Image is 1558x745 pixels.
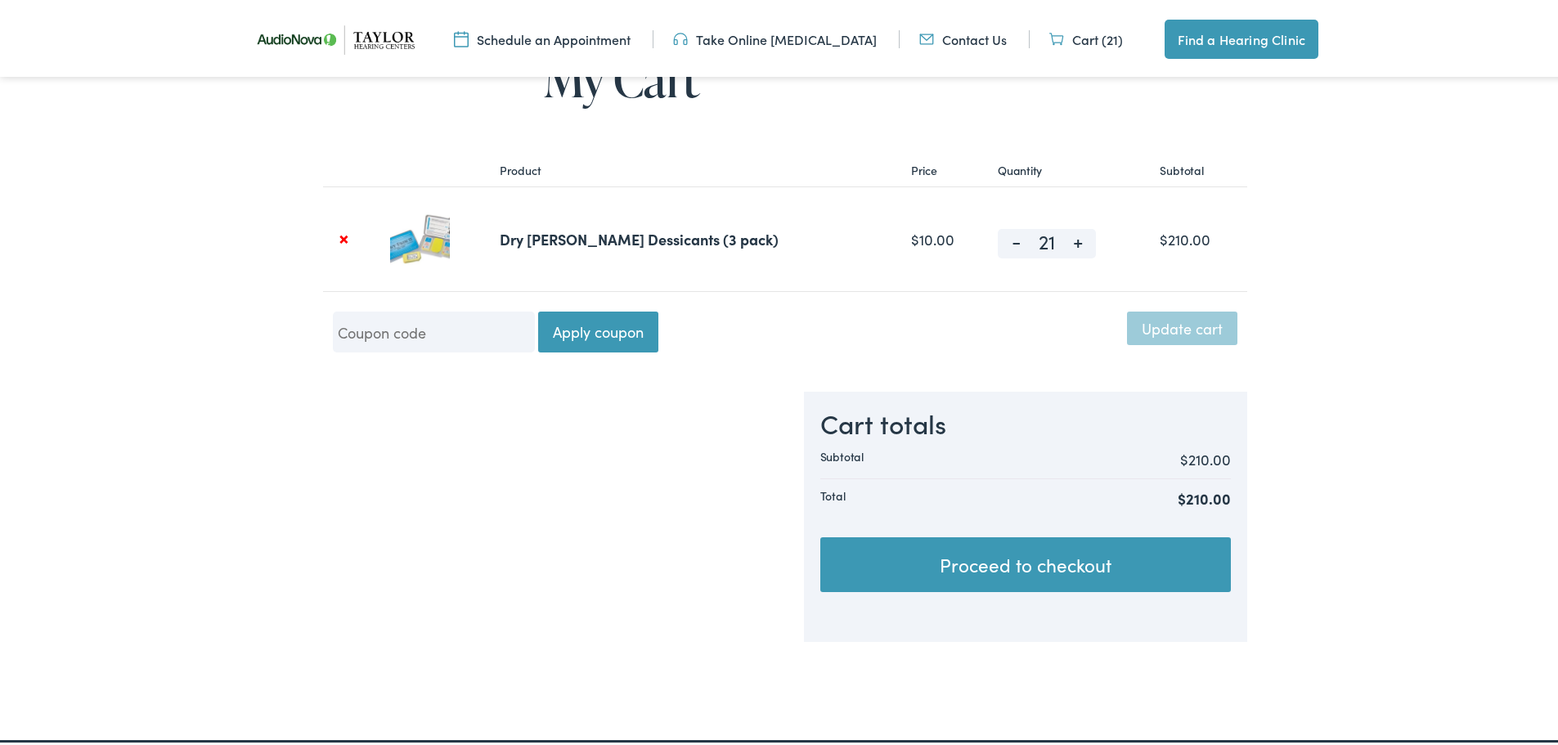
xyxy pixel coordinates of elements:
span: + [1059,226,1096,245]
img: utility icon [1049,27,1064,45]
span: $ [1160,226,1168,246]
a: Contact Us [919,27,1007,45]
img: utility icon [919,27,934,45]
th: Quantity [988,151,1150,183]
a: Find a Hearing Clinic [1165,16,1318,56]
th: Subtotal [820,437,964,475]
bdi: 210.00 [1178,485,1231,505]
a: Schedule an Appointment [454,27,631,45]
input: Coupon code [333,308,535,349]
th: Total [820,475,964,514]
button: Update cart [1127,308,1237,341]
span: $ [911,226,919,246]
button: Apply coupon [538,308,658,349]
a: Take Online [MEDICAL_DATA] [673,27,877,45]
th: Product [490,151,901,183]
bdi: 210.00 [1180,446,1231,466]
h2: Cart totals [820,405,1231,436]
bdi: 210.00 [1160,226,1210,246]
a: Remove Dry Brik II Dessicants (3 pack) from cart [333,225,355,247]
img: utility icon [454,27,469,45]
span: - [998,226,1035,245]
a: Cart (21) [1049,27,1123,45]
bdi: 10.00 [911,226,954,246]
img: utility icon [673,27,688,45]
a: Proceed to checkout [820,534,1231,590]
th: Subtotal [1150,151,1247,183]
h1: My Cart [245,48,1325,102]
th: Price [901,151,988,183]
a: Dry [PERSON_NAME] Dessicants (3 pack) [500,226,779,246]
span: $ [1178,485,1186,505]
span: $ [1180,446,1188,466]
